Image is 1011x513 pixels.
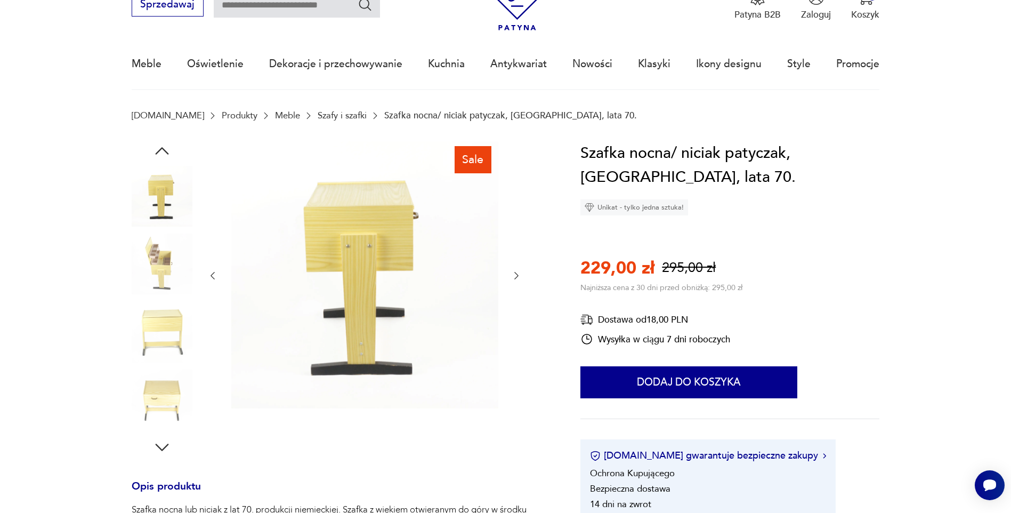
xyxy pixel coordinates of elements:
p: Szafka nocna/ niciak patyczak, [GEOGRAPHIC_DATA], lata 70. [384,110,637,121]
li: Ochrona Kupującego [590,467,675,479]
h1: Szafka nocna/ niciak patyczak, [GEOGRAPHIC_DATA], lata 70. [580,141,880,190]
a: Meble [275,110,300,121]
a: Antykwariat [490,39,547,89]
a: Style [787,39,811,89]
a: Dekoracje i przechowywanie [269,39,402,89]
p: 229,00 zł [580,256,654,280]
a: Klasyki [638,39,670,89]
img: Ikona diamentu [585,203,594,212]
a: Nowości [572,39,612,89]
p: Patyna B2B [734,9,781,21]
img: Ikona strzałki w prawo [823,453,826,459]
div: Unikat - tylko jedna sztuka! [580,199,688,215]
iframe: Smartsupp widget button [975,470,1005,500]
button: Dodaj do koszyka [580,366,797,398]
a: Ikony designu [696,39,762,89]
div: Dostawa od 18,00 PLN [580,313,730,326]
li: Bezpieczna dostawa [590,483,670,495]
a: Produkty [222,110,257,121]
a: Kuchnia [428,39,465,89]
div: Sale [455,146,491,173]
a: Sprzedawaj [132,1,204,10]
a: Szafy i szafki [318,110,367,121]
a: Oświetlenie [187,39,244,89]
button: [DOMAIN_NAME] gwarantuje bezpieczne zakupy [590,449,826,462]
h3: Opis produktu [132,483,550,504]
img: Zdjęcie produktu Szafka nocna/ niciak patyczak, Niemcy, lata 70. [132,302,192,363]
p: 295,00 zł [662,259,716,277]
a: Meble [132,39,161,89]
img: Zdjęcie produktu Szafka nocna/ niciak patyczak, Niemcy, lata 70. [132,234,192,294]
img: Ikona dostawy [580,313,593,326]
p: Zaloguj [801,9,831,21]
img: Zdjęcie produktu Szafka nocna/ niciak patyczak, Niemcy, lata 70. [132,370,192,430]
div: Wysyłka w ciągu 7 dni roboczych [580,333,730,346]
p: Koszyk [851,9,879,21]
img: Zdjęcie produktu Szafka nocna/ niciak patyczak, Niemcy, lata 70. [132,166,192,227]
img: Ikona certyfikatu [590,451,601,461]
a: Promocje [836,39,879,89]
img: Zdjęcie produktu Szafka nocna/ niciak patyczak, Niemcy, lata 70. [231,141,498,408]
li: 14 dni na zwrot [590,498,651,510]
a: [DOMAIN_NAME] [132,110,204,121]
p: Najniższa cena z 30 dni przed obniżką: 295,00 zł [580,283,742,293]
